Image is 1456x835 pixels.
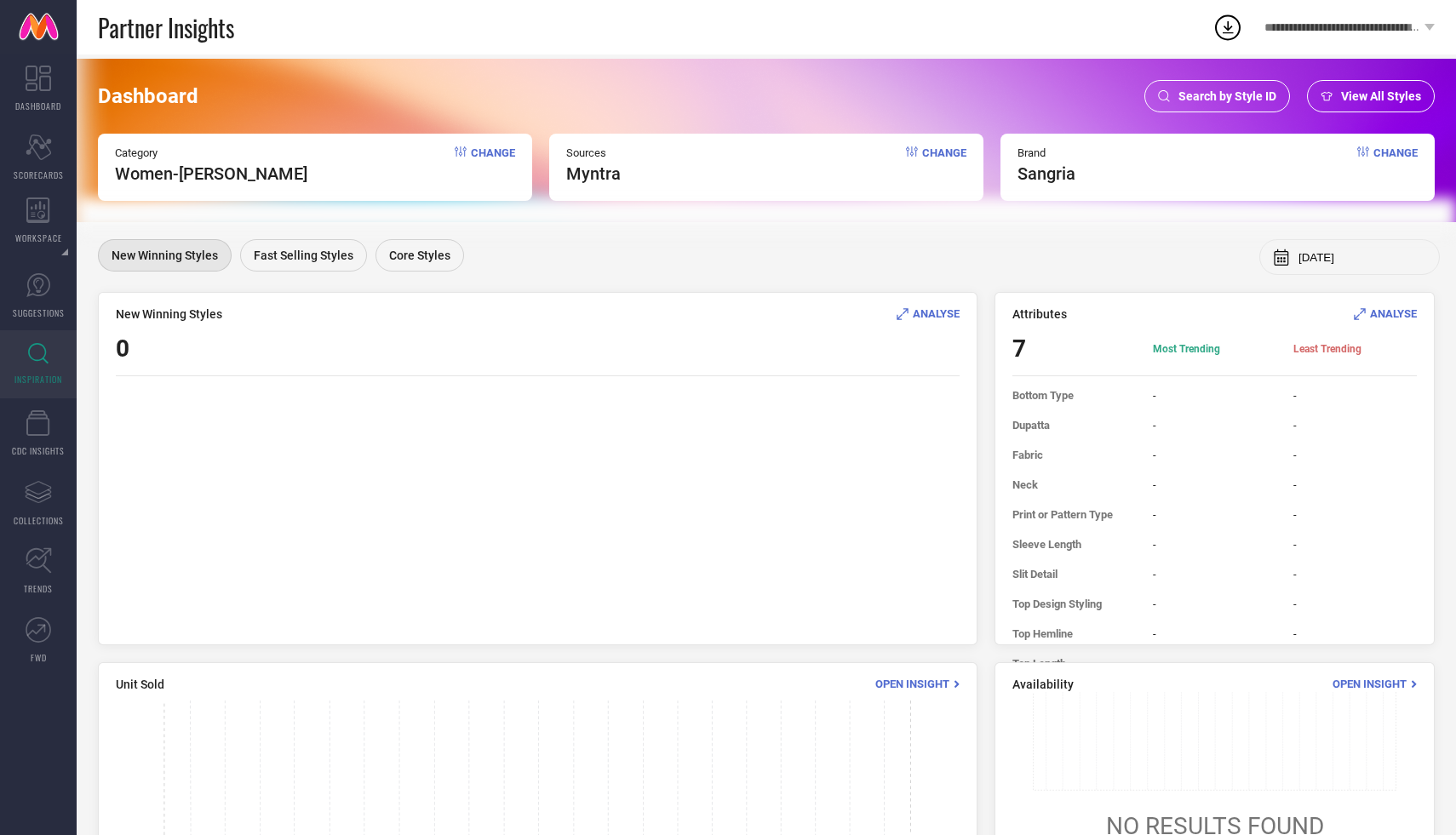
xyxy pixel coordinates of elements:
span: - [1153,568,1276,580]
span: View All Styles [1341,89,1421,103]
span: Change [1373,146,1418,184]
span: - [1153,598,1276,610]
input: Select month [1298,251,1426,264]
span: COLLECTIONS [14,514,64,527]
span: Open Insight [1333,678,1407,690]
div: Open Insight [1333,676,1417,692]
span: Sources [566,146,621,159]
span: Change [922,146,966,184]
span: Slit Detail [1012,568,1136,580]
span: 0 [116,335,129,363]
span: - [1153,508,1276,521]
span: Core Styles [389,249,450,262]
span: - [1153,657,1276,670]
span: New Winning Styles [116,307,222,321]
span: Bottom Type [1012,389,1136,402]
span: Brand [1017,146,1075,159]
span: - [1293,419,1417,432]
span: Open Insight [875,678,949,690]
span: Dashboard [98,84,198,108]
span: - [1293,568,1417,580]
span: - [1153,389,1276,402]
span: INSPIRATION [14,373,62,386]
span: - [1153,449,1276,461]
span: - [1153,419,1276,432]
span: - [1293,598,1417,610]
span: - [1153,627,1276,640]
span: Search by Style ID [1178,89,1276,103]
div: Open download list [1212,12,1243,43]
span: - [1153,478,1276,491]
div: Analyse [1354,306,1417,322]
span: Top Length [1012,657,1136,670]
span: ANALYSE [913,307,960,320]
span: - [1153,538,1276,551]
span: SUGGESTIONS [13,306,65,319]
span: - [1293,508,1417,521]
span: - [1293,449,1417,461]
span: myntra [566,163,621,184]
span: Most Trending [1153,342,1276,356]
span: Dupatta [1012,419,1136,432]
span: - [1293,389,1417,402]
span: ANALYSE [1370,307,1417,320]
span: Neck [1012,478,1136,491]
span: FWD [31,651,47,664]
span: Least Trending [1293,342,1417,356]
span: New Winning Styles [112,249,218,262]
span: CDC INSIGHTS [12,444,65,457]
span: - [1293,627,1417,640]
span: 7 [1012,335,1136,363]
span: - [1293,538,1417,551]
span: Unit Sold [116,678,164,691]
span: Availability [1012,678,1074,691]
span: Sleeve Length [1012,538,1136,551]
span: Fabric [1012,449,1136,461]
span: - [1293,657,1417,670]
span: DASHBOARD [15,100,61,112]
span: Attributes [1012,307,1067,321]
span: - [1293,478,1417,491]
span: Category [115,146,307,159]
span: WORKSPACE [15,232,62,244]
span: Change [471,146,515,184]
span: Top Design Styling [1012,598,1136,610]
span: Women-[PERSON_NAME] [115,163,307,184]
span: Partner Insights [98,10,234,45]
div: Analyse [897,306,960,322]
div: Open Insight [875,676,960,692]
span: Top Hemline [1012,627,1136,640]
span: SCORECARDS [14,169,64,181]
span: TRENDS [24,582,53,595]
span: Print or Pattern Type [1012,508,1136,521]
span: Fast Selling Styles [254,249,353,262]
span: sangria [1017,163,1075,184]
